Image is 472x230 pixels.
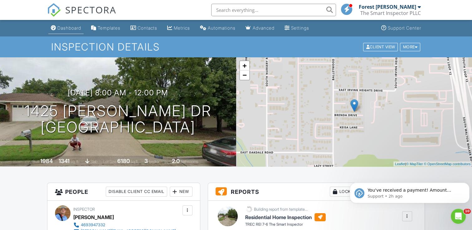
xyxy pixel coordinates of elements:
img: The Best Home Inspection Software - Spectora [47,3,61,17]
span: SPECTORA [65,3,116,16]
a: Metrics [165,22,192,34]
h3: People [47,183,200,201]
span: bathrooms [181,159,198,164]
div: Contacts [138,25,157,31]
div: Metrics [174,25,190,31]
div: Automations [208,25,236,31]
span: sq.ft. [131,159,139,164]
div: 1984 [40,158,53,164]
div: Dashboard [57,25,81,31]
a: Support Center [379,22,424,34]
a: Automations (Basic) [197,22,238,34]
a: © OpenStreetMap contributors [424,162,470,166]
a: © MapTiler [406,162,423,166]
h3: Reports [208,183,425,201]
a: Zoom out [240,70,249,80]
span: slab [90,159,97,164]
input: Search everything... [211,4,336,16]
h3: [DATE] 8:00 am - 12:00 pm [68,89,168,97]
h6: Residential Home Inspection [245,213,326,221]
div: More [400,43,420,51]
div: Support Center [388,25,421,31]
span: Lot Size [103,159,116,164]
div: 6180 [117,158,130,164]
span: Built [32,159,39,164]
div: 2.0 [172,158,180,164]
div: 1341 [59,158,70,164]
div: [PERSON_NAME] [73,213,114,222]
div: The Smart Inspector PLLC [360,10,421,16]
div: Locked [330,187,359,197]
a: Leaflet [395,162,405,166]
a: Advanced [243,22,277,34]
a: Dashboard [48,22,84,34]
h1: 1425 [PERSON_NAME] Dr [GEOGRAPHIC_DATA] [25,103,212,136]
div: 4693947332 [81,223,105,228]
div: New [170,187,192,197]
h1: Inspection Details [51,41,421,52]
div: TREC REI 7-6 The Smart Inspector [245,222,326,227]
a: Client View [363,44,399,49]
span: Inspector [73,207,95,212]
iframe: Intercom live chat [451,209,466,224]
div: Client View [363,43,398,51]
div: Advanced [253,25,275,31]
a: SPECTORA [47,8,116,22]
div: Disable Client CC Email [106,187,167,197]
a: Templates [89,22,123,34]
div: | [393,161,472,167]
span: 10 [464,209,471,214]
div: Forest [PERSON_NAME] [359,4,416,10]
div: Building report from template... [254,207,308,212]
div: Settings [291,25,309,31]
span: sq. ft. [71,159,79,164]
div: Templates [98,25,120,31]
img: loading-93afd81d04378562ca97960a6d0abf470c8f8241ccf6a1b4da771bf876922d1b.gif [245,205,253,213]
span: bedrooms [149,159,166,164]
a: Contacts [128,22,160,34]
div: 3 [144,158,148,164]
a: 4693947332 [73,222,176,228]
a: Settings [282,22,312,34]
a: Zoom in [240,61,249,70]
iframe: Intercom notifications message [347,170,472,213]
